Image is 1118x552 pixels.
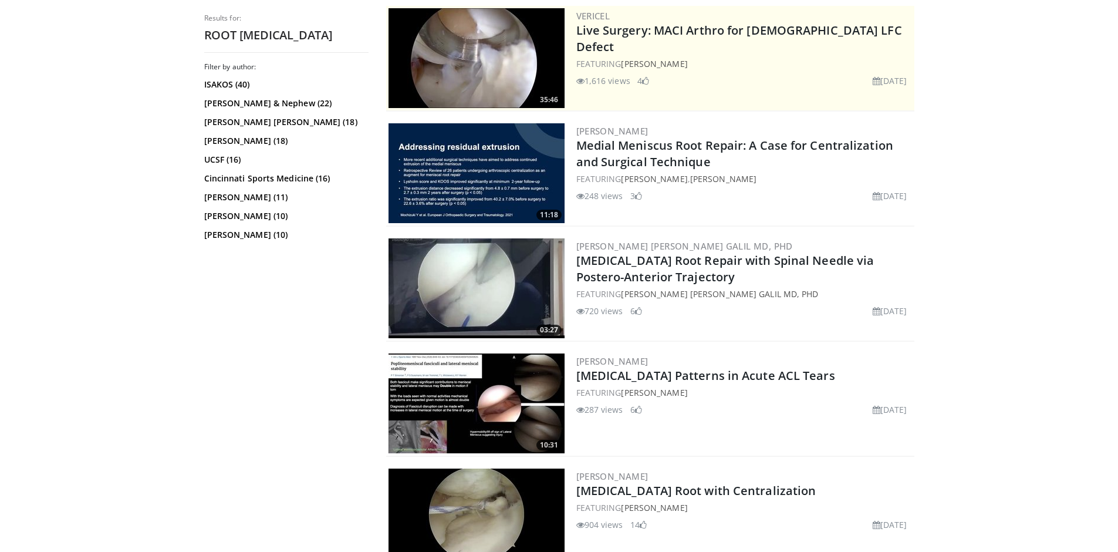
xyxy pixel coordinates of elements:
li: 3 [630,190,642,202]
div: FEATURING [576,386,912,399]
li: [DATE] [873,190,907,202]
a: [PERSON_NAME] [PERSON_NAME] Galil MD, PhD [576,240,793,252]
a: 11:18 [389,123,565,223]
a: [PERSON_NAME] [PERSON_NAME] Galil MD, PhD [621,288,818,299]
a: [MEDICAL_DATA] Root with Centralization [576,483,816,499]
a: 35:46 [389,8,565,108]
a: 03:27 [389,238,565,338]
span: 10:31 [536,440,562,450]
a: [MEDICAL_DATA] Patterns in Acute ACL Tears [576,368,835,383]
h2: ROOT [MEDICAL_DATA] [204,28,369,43]
div: FEATURING [576,501,912,514]
li: 248 views [576,190,623,202]
h3: Filter by author: [204,62,369,72]
div: FEATURING [576,58,912,70]
span: 35:46 [536,95,562,105]
span: 03:27 [536,325,562,335]
a: [PERSON_NAME] [576,355,648,367]
li: [DATE] [873,403,907,416]
li: 1,616 views [576,75,630,87]
a: Vericel [576,10,610,22]
a: [PERSON_NAME] (10) [204,229,366,241]
span: 11:18 [536,210,562,220]
a: [PERSON_NAME] [621,387,687,398]
a: [PERSON_NAME] & Nephew (22) [204,97,366,109]
a: [PERSON_NAME] [PERSON_NAME] (18) [204,116,366,128]
li: [DATE] [873,75,907,87]
a: [PERSON_NAME] (18) [204,135,366,147]
img: a362fb8a-f59e-4437-a272-4bf476c7affd.300x170_q85_crop-smart_upscale.jpg [389,238,565,338]
a: [MEDICAL_DATA] Root Repair with Spinal Needle via Postero-Anterior Trajectory [576,253,874,285]
a: [PERSON_NAME] [621,502,687,513]
a: [PERSON_NAME] [621,58,687,69]
li: [DATE] [873,305,907,317]
img: eb023345-1e2d-4374-a840-ddbc99f8c97c.300x170_q85_crop-smart_upscale.jpg [389,8,565,108]
a: Live Surgery: MACI Arthro for [DEMOGRAPHIC_DATA] LFC Defect [576,22,902,55]
li: 720 views [576,305,623,317]
li: 904 views [576,519,623,531]
img: 75896893-6ea0-4895-8879-88c2e089762d.300x170_q85_crop-smart_upscale.jpg [389,123,565,223]
a: 10:31 [389,354,565,453]
li: 6 [630,403,642,416]
div: FEATURING , [576,173,912,185]
a: Medial Meniscus Root Repair: A Case for Centralization and Surgical Technique [576,137,893,170]
li: [DATE] [873,519,907,531]
li: 287 views [576,403,623,416]
img: 668c1cee-1ff6-46bb-913b-50f69012f802.300x170_q85_crop-smart_upscale.jpg [389,354,565,453]
li: 4 [637,75,649,87]
a: [PERSON_NAME] [576,125,648,137]
a: ISAKOS (40) [204,79,366,90]
a: [PERSON_NAME] [576,470,648,482]
li: 14 [630,519,647,531]
a: [PERSON_NAME] [690,173,756,184]
li: 6 [630,305,642,317]
a: UCSF (16) [204,154,366,166]
a: [PERSON_NAME] (10) [204,210,366,222]
div: FEATURING [576,288,912,300]
a: Cincinnati Sports Medicine (16) [204,173,366,184]
a: [PERSON_NAME] [621,173,687,184]
p: Results for: [204,14,369,23]
a: [PERSON_NAME] (11) [204,191,366,203]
